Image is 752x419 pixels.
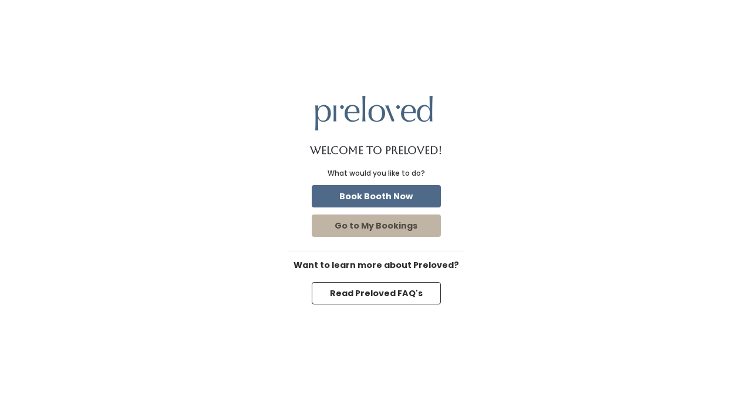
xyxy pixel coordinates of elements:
button: Book Booth Now [312,185,441,207]
img: preloved logo [315,96,433,130]
button: Go to My Bookings [312,214,441,237]
button: Read Preloved FAQ's [312,282,441,304]
div: What would you like to do? [328,168,425,179]
a: Go to My Bookings [309,212,443,239]
h6: Want to learn more about Preloved? [288,261,464,270]
h1: Welcome to Preloved! [310,145,442,156]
